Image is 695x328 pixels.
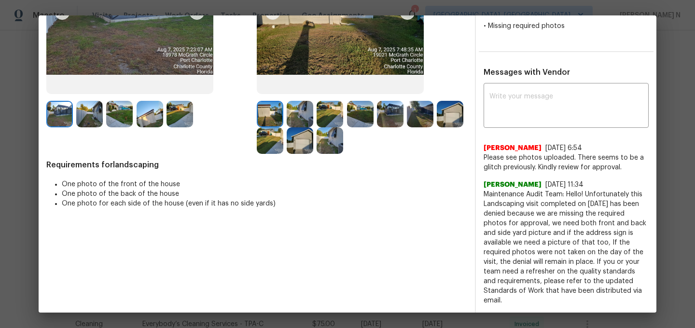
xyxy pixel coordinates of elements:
[62,199,467,208] li: One photo for each side of the house (even if it has no side yards)
[484,180,542,190] span: [PERSON_NAME]
[484,190,649,305] span: Maintenance Audit Team: Hello! Unfortunately this Landscaping visit completed on [DATE] has been ...
[484,153,649,172] span: Please see photos uploaded. There seems to be a glitch previously. Kindly review for approval.
[62,179,467,189] li: One photo of the front of the house
[484,68,570,76] span: Messages with Vendor
[46,160,467,170] span: Requirements for landscaping
[484,143,542,153] span: [PERSON_NAME]
[545,181,584,188] span: [DATE] 11:34
[62,189,467,199] li: One photo of the back of the house
[484,23,565,29] span: • Missing required photos
[545,145,582,151] span: [DATE] 6:54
